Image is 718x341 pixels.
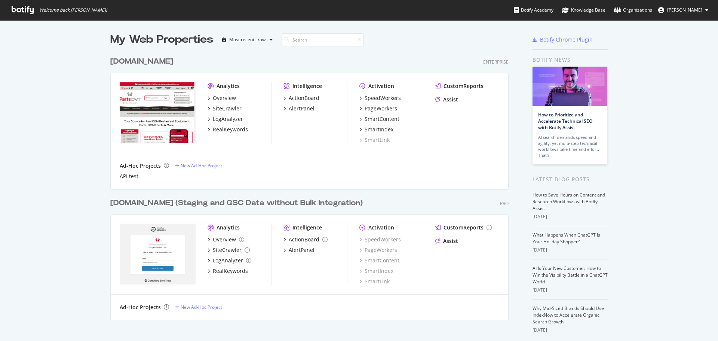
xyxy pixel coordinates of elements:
a: RealKeywords [208,267,248,275]
div: Ad-Hoc Projects [120,304,161,311]
div: [DATE] [533,247,608,253]
a: CustomReports [435,224,492,231]
img: partstownsecondary.com [120,224,196,284]
a: Botify Chrome Plugin [533,36,593,43]
div: Botify news [533,56,608,64]
span: Welcome back, [PERSON_NAME] ! [39,7,107,13]
div: AlertPanel [289,105,314,112]
a: CustomReports [435,82,484,90]
div: CustomReports [444,224,484,231]
div: Knowledge Base [562,6,605,14]
div: Overview [213,236,236,243]
div: Pro [500,200,509,207]
div: [DATE] [533,327,608,334]
a: SiteCrawler [208,246,250,254]
div: AI search demands speed and agility, yet multi-step technical workflows take time and effort. Tha... [538,134,602,158]
div: ActionBoard [289,94,319,102]
span: Bonnie Gibbons [667,7,702,13]
a: AI Is Your New Customer: How to Win the Visibility Battle in a ChatGPT World [533,265,608,285]
div: Latest Blog Posts [533,175,608,183]
div: SpeedWorkers [365,94,401,102]
a: Overview [208,94,236,102]
div: Organizations [614,6,652,14]
a: SmartContent [359,257,399,264]
a: Assist [435,237,458,245]
a: [DOMAIN_NAME] [110,56,176,67]
a: PageWorkers [359,105,397,112]
button: Most recent crawl [219,34,276,46]
div: Enterprise [483,59,509,65]
a: LogAnalyzer [208,257,251,264]
a: Overview [208,236,244,243]
div: RealKeywords [213,126,248,133]
div: Analytics [217,82,240,90]
div: Activation [368,224,394,231]
a: SmartContent [359,115,399,123]
div: PageWorkers [365,105,397,112]
a: PageWorkers [359,246,397,254]
div: CustomReports [444,82,484,90]
div: My Web Properties [110,32,213,47]
a: Why Mid-Sized Brands Should Use IndexNow to Accelerate Organic Search Growth [533,305,604,325]
a: SmartLink [359,278,390,285]
a: SpeedWorkers [359,94,401,102]
div: [DATE] [533,213,608,220]
a: New Ad-Hoc Project [175,304,222,310]
div: LogAnalyzer [213,257,243,264]
div: SiteCrawler [213,105,242,112]
a: SmartIndex [359,126,393,133]
a: AlertPanel [283,105,314,112]
div: [DOMAIN_NAME] [110,56,173,67]
a: AlertPanel [283,246,314,254]
div: grid [110,47,515,320]
div: SiteCrawler [213,246,242,254]
div: Ad-Hoc Projects [120,162,161,170]
a: What Happens When ChatGPT Is Your Holiday Shopper? [533,232,600,245]
a: SpeedWorkers [359,236,401,243]
a: How to Save Hours on Content and Research Workflows with Botify Assist [533,192,605,211]
div: Most recent crawl [229,37,267,42]
div: AlertPanel [289,246,314,254]
div: Botify Academy [514,6,553,14]
a: SmartLink [359,136,390,144]
div: Intelligence [292,224,322,231]
a: ActionBoard [283,236,328,243]
a: New Ad-Hoc Project [175,162,222,169]
div: RealKeywords [213,267,248,275]
img: How to Prioritize and Accelerate Technical SEO with Botify Assist [533,67,607,106]
div: Assist [443,237,458,245]
div: Botify Chrome Plugin [540,36,593,43]
div: Overview [213,94,236,102]
a: API test [120,173,138,180]
a: ActionBoard [283,94,319,102]
div: Assist [443,96,458,103]
div: New Ad-Hoc Project [181,304,222,310]
a: LogAnalyzer [208,115,243,123]
div: Analytics [217,224,240,231]
a: Assist [435,96,458,103]
div: New Ad-Hoc Project [181,162,222,169]
button: [PERSON_NAME] [652,4,714,16]
div: Activation [368,82,394,90]
a: SmartIndex [359,267,393,275]
div: [DOMAIN_NAME] (Staging and GSC Data without Bulk Integration) [110,198,363,208]
div: SmartIndex [365,126,393,133]
a: SiteCrawler [208,105,242,112]
div: SmartContent [365,115,399,123]
a: [DOMAIN_NAME] (Staging and GSC Data without Bulk Integration) [110,198,366,208]
img: partstown.com [120,82,196,143]
div: ActionBoard [289,236,319,243]
div: LogAnalyzer [213,115,243,123]
input: Search [282,33,364,46]
div: [DATE] [533,287,608,293]
a: How to Prioritize and Accelerate Technical SEO with Botify Assist [538,112,592,131]
a: RealKeywords [208,126,248,133]
div: Intelligence [292,82,322,90]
